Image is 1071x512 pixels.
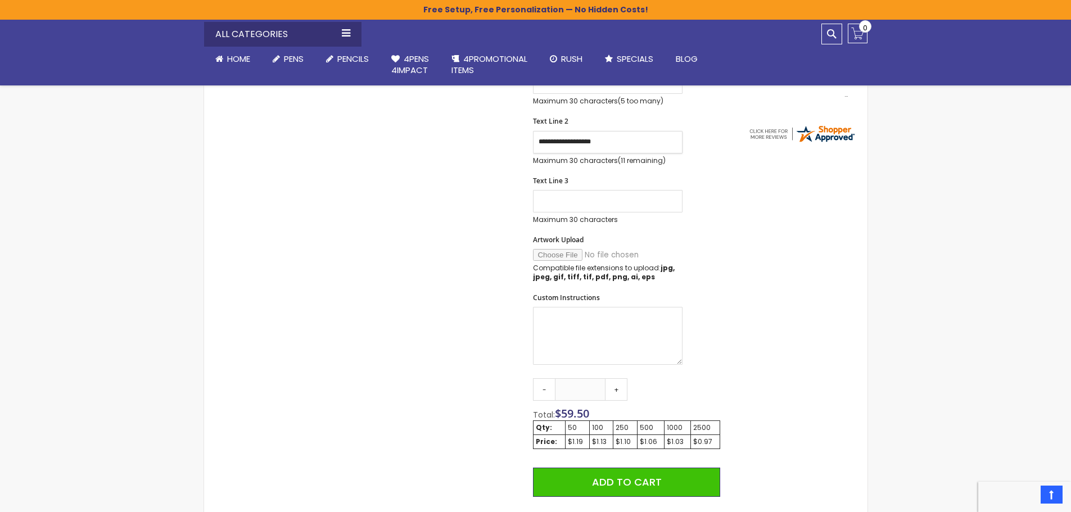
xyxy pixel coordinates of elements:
span: Blog [676,53,698,65]
span: Specials [617,53,653,65]
strong: Qty: [536,423,552,432]
a: Specials [594,47,665,71]
span: $ [555,406,589,421]
span: Artwork Upload [533,235,584,244]
p: Compatible file extensions to upload: [533,264,683,282]
div: 50 [568,423,587,432]
a: Rush [539,47,594,71]
div: 100 [592,423,611,432]
span: Custom Instructions [533,293,600,302]
strong: Price: [536,437,557,446]
div: $1.10 [616,437,635,446]
div: 2500 [693,423,717,432]
span: Add to Cart [592,475,662,489]
a: 4Pens4impact [380,47,440,83]
span: 4Pens 4impact [391,53,429,76]
p: Maximum 30 characters [533,156,683,165]
div: $1.19 [568,437,587,446]
strong: jpg, jpeg, gif, tiff, tif, pdf, png, ai, eps [533,263,675,282]
span: (5 too many) [618,96,663,106]
span: 4PROMOTIONAL ITEMS [451,53,527,76]
a: 4PROMOTIONALITEMS [440,47,539,83]
div: All Categories [204,22,361,47]
img: 4pens.com widget logo [748,124,856,144]
a: + [605,378,627,401]
button: Add to Cart [533,468,720,497]
div: $1.06 [640,437,662,446]
div: 1000 [667,423,688,432]
a: 0 [848,24,867,43]
div: $1.03 [667,437,688,446]
a: Pens [261,47,315,71]
div: $0.97 [693,437,717,446]
span: Rush [561,53,582,65]
p: Maximum 30 characters [533,97,683,106]
span: Home [227,53,250,65]
a: - [533,378,555,401]
span: Pencils [337,53,369,65]
p: Maximum 30 characters [533,215,683,224]
span: 0 [863,22,867,33]
div: Fantastic [739,74,848,98]
span: Pens [284,53,304,65]
a: Pencils [315,47,380,71]
span: Text Line 2 [533,116,568,126]
span: Text Line 3 [533,176,568,185]
a: Home [204,47,261,71]
div: 500 [640,423,662,432]
a: 4pens.com certificate URL [748,137,856,146]
div: 250 [616,423,635,432]
span: Total: [533,409,555,420]
span: 59.50 [561,406,589,421]
div: $1.13 [592,437,611,446]
iframe: Google Customer Reviews [978,482,1071,512]
a: Blog [665,47,709,71]
span: (11 remaining) [618,156,666,165]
